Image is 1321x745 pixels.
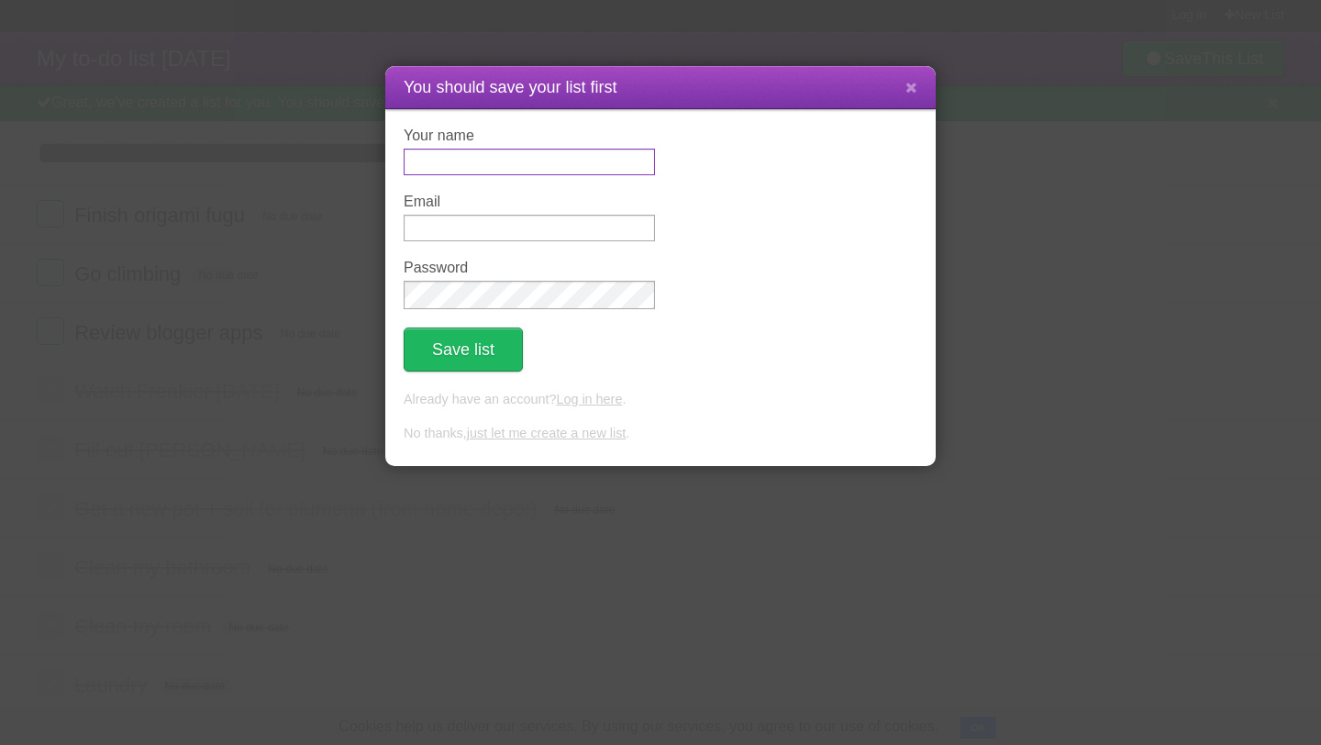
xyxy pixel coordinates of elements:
h1: You should save your list first [404,75,917,100]
label: Password [404,260,655,276]
a: Log in here [556,392,622,406]
p: No thanks, . [404,424,917,444]
label: Email [404,194,655,210]
p: Already have an account? . [404,390,917,410]
a: just let me create a new list [467,426,627,440]
label: Your name [404,128,655,144]
button: Save list [404,328,523,372]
